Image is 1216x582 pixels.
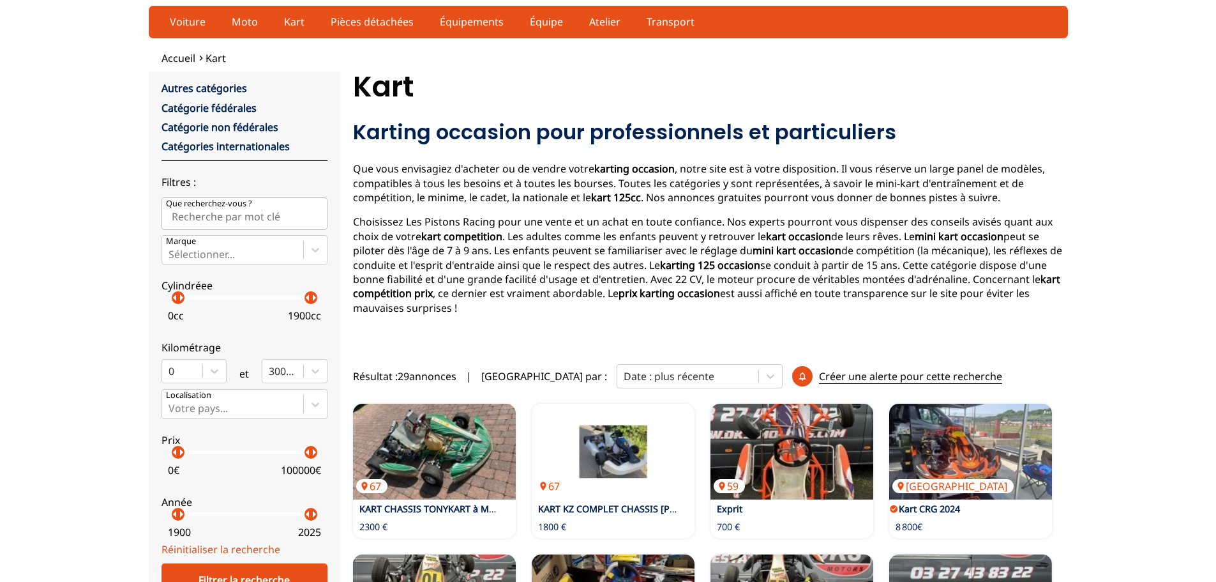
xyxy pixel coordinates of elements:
p: Prix [161,433,327,447]
p: [GEOGRAPHIC_DATA] par : [481,369,607,383]
strong: karting 125 occasion [660,258,760,272]
input: MarqueSélectionner... [169,249,171,260]
a: Équipe [522,11,571,33]
a: Équipements [432,11,512,33]
a: Transport [638,11,703,33]
strong: prix karting occasion [619,286,720,300]
p: arrow_right [306,290,322,305]
a: Exprit [717,503,742,515]
strong: kart 125cc [591,190,641,204]
a: Réinitialiser la recherche [161,542,280,556]
a: Accueil [161,51,195,65]
p: 1800 € [538,521,566,533]
p: Année [161,495,327,509]
p: arrow_right [174,507,189,522]
a: Moto [223,11,266,33]
strong: mini kart occasion [753,243,841,257]
a: Kart [206,51,226,65]
p: Filtres : [161,175,327,189]
p: arrow_left [300,507,315,522]
p: 100000 € [281,463,321,477]
strong: karting occasion [594,162,675,176]
p: Localisation [166,390,211,401]
strong: kart occasion [766,229,831,243]
p: Kilométrage [161,341,327,355]
a: Voiture [161,11,214,33]
p: arrow_left [167,445,183,460]
p: Créer une alerte pour cette recherche [819,369,1002,384]
input: Votre pays... [169,402,171,414]
a: Kart CRG 2024[GEOGRAPHIC_DATA] [889,404,1052,500]
a: Atelier [581,11,629,33]
p: 0 cc [168,309,184,323]
a: Catégorie fédérales [161,101,257,115]
p: 59 [714,479,745,493]
input: Que recherchez-vous ? [161,197,327,229]
p: 1900 [168,525,191,539]
p: arrow_right [306,445,322,460]
img: KART KZ COMPLET CHASSIS HAASE + MOTEUR PAVESI [532,404,694,500]
p: Cylindréee [161,279,327,293]
p: et [239,367,249,381]
a: KART KZ COMPLET CHASSIS HAASE + MOTEUR PAVESI67 [532,404,694,500]
a: Pièces détachées [322,11,422,33]
p: 2025 [298,525,321,539]
a: Catégorie non fédérales [161,120,278,134]
p: 1900 cc [288,309,321,323]
p: Que vous envisagiez d'acheter ou de vendre votre , notre site est à votre disposition. Il vous ré... [353,162,1068,204]
p: arrow_right [174,445,189,460]
strong: kart competition [421,229,502,243]
p: 2300 € [359,521,387,533]
img: Kart CRG 2024 [889,404,1052,500]
p: 8 800€ [896,521,922,533]
input: 0 [169,365,171,377]
p: 67 [356,479,387,493]
img: Exprit [710,404,873,500]
a: Autres catégories [161,81,247,95]
p: Marque [166,236,196,247]
a: Catégories internationales [161,139,290,153]
a: KART CHASSIS TONYKART à MOTEUR IAME X30 [359,503,562,515]
p: arrow_left [300,445,315,460]
a: Kart CRG 2024 [899,503,960,515]
span: | [466,369,472,383]
p: arrow_right [306,507,322,522]
p: 700 € [717,521,740,533]
a: KART KZ COMPLET CHASSIS [PERSON_NAME] + MOTEUR PAVESI [538,503,813,515]
p: arrow_left [167,507,183,522]
p: [GEOGRAPHIC_DATA] [892,479,1014,493]
p: 0 € [168,463,179,477]
p: Choisissez Les Pistons Racing pour une vente et un achat en toute confiance. Nos experts pourront... [353,215,1068,315]
a: Kart [276,11,313,33]
a: KART CHASSIS TONYKART à MOTEUR IAME X3067 [353,404,516,500]
h2: Karting occasion pour professionnels et particuliers [353,119,1068,145]
p: Que recherchez-vous ? [166,198,252,210]
img: KART CHASSIS TONYKART à MOTEUR IAME X30 [353,404,516,500]
span: Résultat : 29 annonces [353,369,456,383]
p: arrow_left [300,290,315,305]
h1: Kart [353,72,1068,102]
a: Exprit59 [710,404,873,500]
p: arrow_right [174,290,189,305]
strong: mini kart occasion [915,229,1003,243]
p: 67 [535,479,566,493]
input: 300000 [269,365,271,377]
strong: kart compétition prix [353,272,1060,300]
p: arrow_left [167,290,183,305]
